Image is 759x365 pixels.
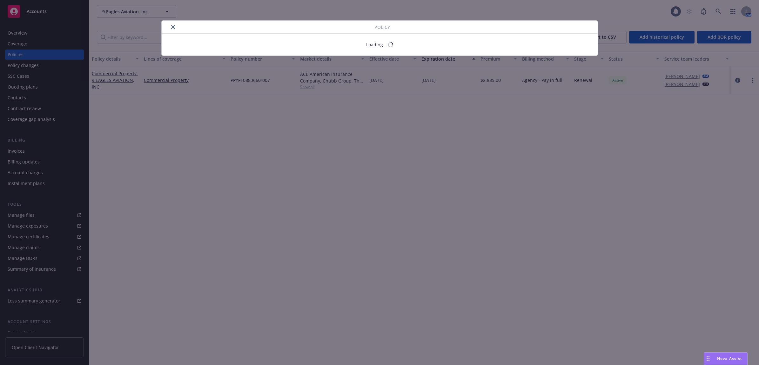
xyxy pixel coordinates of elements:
[704,353,712,365] div: Drag to move
[717,356,742,361] span: Nova Assist
[704,352,748,365] button: Nova Assist
[169,23,177,31] button: close
[374,24,390,30] span: Policy
[366,41,387,48] div: Loading...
